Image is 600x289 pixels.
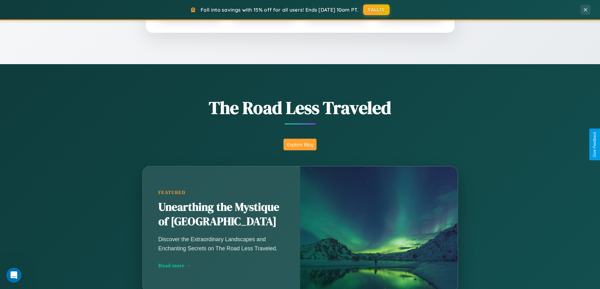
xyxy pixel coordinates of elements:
div: Featured [158,190,284,195]
div: Give Feedback [592,132,597,157]
h2: Unearthing the Mystique of [GEOGRAPHIC_DATA] [158,200,284,229]
iframe: Intercom live chat [6,268,21,283]
div: Read more → [158,262,284,269]
span: Fall into savings with 15% off for all users! Ends [DATE] 10am PT. [201,7,358,13]
h1: The Road Less Traveled [111,96,489,120]
button: FALL15 [363,4,390,15]
button: Explore Blog [283,139,317,150]
p: Discover the Extraordinary Landscapes and Enchanting Secrets on The Road Less Traveled. [158,235,284,253]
